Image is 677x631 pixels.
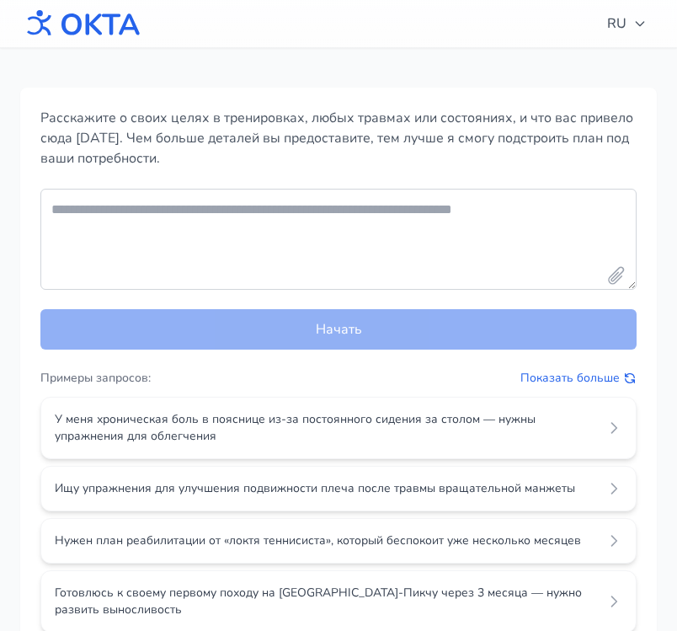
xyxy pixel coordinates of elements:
[55,411,595,445] span: У меня хроническая боль в пояснице из-за постоянного сидения за столом — нужны упражнения для обл...
[40,309,637,350] button: Начать
[40,189,637,290] textarea: Your fitness goals and conditions
[55,480,595,497] span: Ищу упражнения для улучшения подвижности плеча после травмы вращательной манжеты
[40,108,637,168] p: Расскажите о своих целях в тренировках, любых травмах или состояниях, и что вас привело сюда [DAT...
[606,265,626,286] button: Attach a file
[40,397,637,459] button: У меня хроническая боль в пояснице из-за постоянного сидения за столом — нужны упражнения для обл...
[520,370,637,387] button: Показать больше
[55,585,595,618] span: Готовлюсь к своему первому походу на [GEOGRAPHIC_DATA]-Пикчу через 3 месяца — нужно развить вынос...
[40,518,637,564] button: Нужен план реабилитации от «локтя теннисиста», который беспокоит уже несколько месяцев
[40,370,151,387] h3: Примеры запросов:
[20,2,141,45] img: OKTA logo
[40,466,637,511] button: Ищу упражнения для улучшения подвижности плеча после травмы вращательной манжеты
[597,7,657,40] button: RU
[55,532,595,549] span: Нужен план реабилитации от «локтя теннисиста», который беспокоит уже несколько месяцев
[607,13,647,34] span: RU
